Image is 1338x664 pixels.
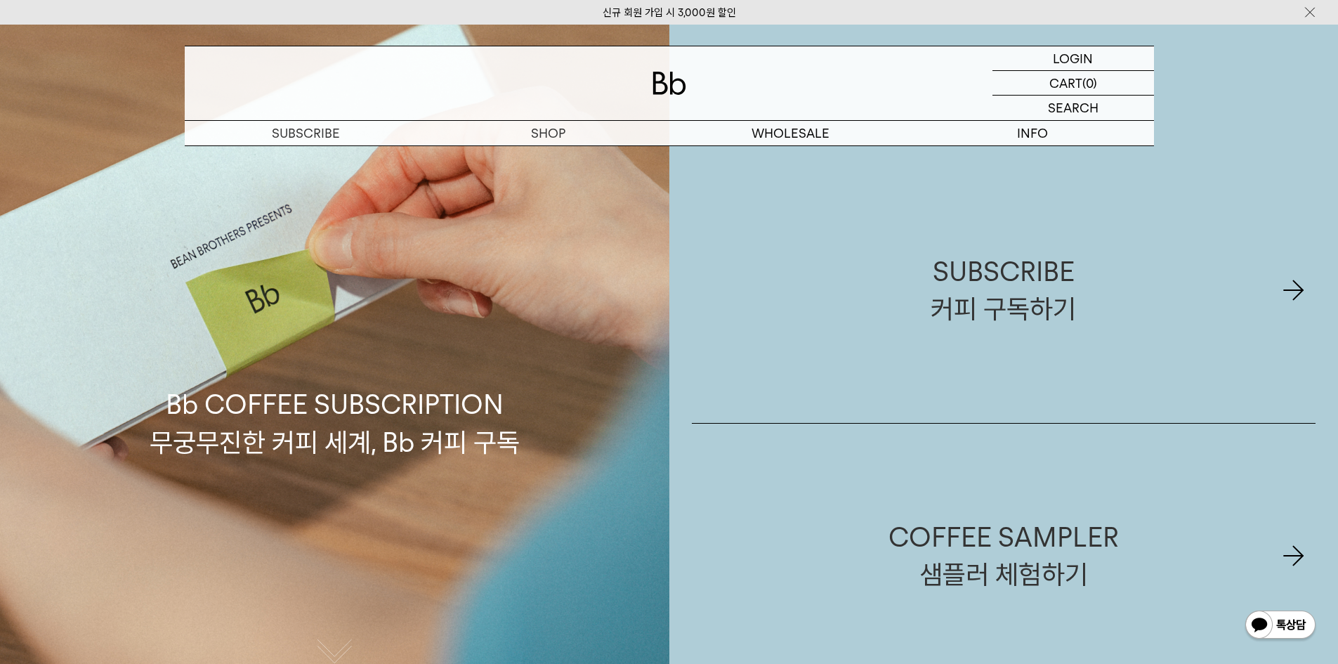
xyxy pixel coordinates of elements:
p: INFO [912,121,1154,145]
a: LOGIN [992,46,1154,71]
img: 로고 [652,72,686,95]
div: SUBSCRIBE 커피 구독하기 [931,253,1076,327]
a: SUBSCRIBE커피 구독하기 [692,158,1316,423]
p: WHOLESALE [669,121,912,145]
p: LOGIN [1053,46,1093,70]
a: SUBSCRIBE [185,121,427,145]
a: 신규 회원 가입 시 3,000원 할인 [603,6,736,19]
p: Bb COFFEE SUBSCRIPTION 무궁무진한 커피 세계, Bb 커피 구독 [150,252,520,460]
p: (0) [1082,71,1097,95]
a: SHOP [427,121,669,145]
img: 카카오톡 채널 1:1 채팅 버튼 [1244,609,1317,643]
p: SEARCH [1048,96,1098,120]
p: CART [1049,71,1082,95]
div: COFFEE SAMPLER 샘플러 체험하기 [888,519,1119,593]
a: CART (0) [992,71,1154,96]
